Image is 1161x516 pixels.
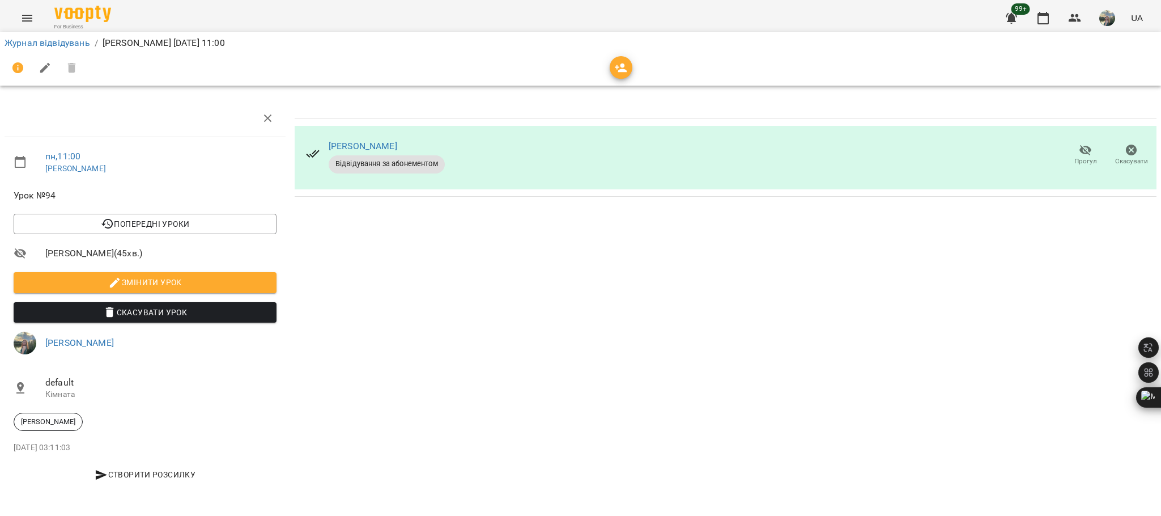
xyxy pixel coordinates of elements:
a: [PERSON_NAME] [329,141,397,151]
span: Прогул [1074,157,1097,166]
button: Змінити урок [14,272,277,293]
a: [PERSON_NAME] [45,337,114,348]
span: Попередні уроки [23,217,267,231]
span: default [45,376,277,390]
button: UA [1126,7,1147,28]
button: Скасувати [1108,139,1154,171]
button: Попередні уроки [14,214,277,234]
li: / [95,36,98,50]
a: пн , 11:00 [45,151,80,162]
button: Прогул [1062,139,1108,171]
img: 3ee4fd3f6459422412234092ea5b7c8e.jpg [14,332,36,354]
nav: breadcrumb [5,36,1156,50]
a: Журнал відвідувань [5,37,90,48]
span: Урок №94 [14,189,277,202]
button: Скасувати Урок [14,302,277,323]
span: [PERSON_NAME] [14,417,82,427]
span: Скасувати [1115,157,1148,166]
span: Створити розсилку [18,468,272,481]
span: 99+ [1011,3,1030,15]
p: [PERSON_NAME] [DATE] 11:00 [103,36,225,50]
p: [DATE] 03:11:03 [14,442,277,454]
span: UA [1131,12,1143,24]
span: Змінити урок [23,276,267,289]
p: Кімната [45,389,277,400]
span: Відвідування за абонементом [329,159,445,169]
img: Voopty Logo [54,6,111,22]
img: 3ee4fd3f6459422412234092ea5b7c8e.jpg [1099,10,1115,26]
span: For Business [54,23,111,31]
span: Скасувати Урок [23,306,267,319]
button: Menu [14,5,41,32]
span: [PERSON_NAME] ( 45 хв. ) [45,247,277,260]
button: Створити розсилку [14,464,277,485]
div: [PERSON_NAME] [14,413,83,431]
a: [PERSON_NAME] [45,164,106,173]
